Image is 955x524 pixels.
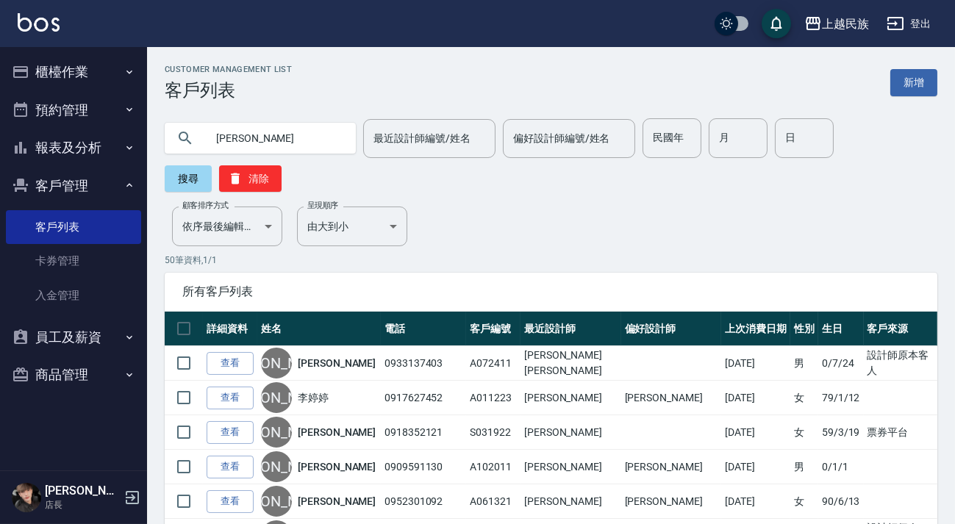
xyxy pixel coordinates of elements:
label: 顧客排序方式 [182,200,229,211]
button: 清除 [219,165,282,192]
td: [DATE] [721,346,790,381]
td: 女 [790,415,818,450]
th: 偏好設計師 [621,312,722,346]
td: S031922 [466,415,521,450]
button: 櫃檯作業 [6,53,141,91]
a: 查看 [207,387,254,409]
div: 上越民族 [822,15,869,33]
button: 搜尋 [165,165,212,192]
td: 59/3/19 [818,415,864,450]
td: [PERSON_NAME][PERSON_NAME] [521,346,621,381]
a: 查看 [207,456,254,478]
td: 0/7/24 [818,346,864,381]
td: 男 [790,450,818,484]
td: A072411 [466,346,521,381]
th: 電話 [381,312,466,346]
div: [PERSON_NAME] [261,348,292,378]
a: 新增 [890,69,937,96]
td: [DATE] [721,450,790,484]
button: 客戶管理 [6,167,141,205]
button: 登出 [881,10,937,37]
div: 依序最後編輯時間 [172,207,282,246]
button: 上越民族 [798,9,875,39]
button: 商品管理 [6,356,141,394]
span: 所有客戶列表 [182,284,920,299]
td: [PERSON_NAME] [621,450,722,484]
a: 查看 [207,490,254,513]
td: 設計師原本客人 [864,346,938,381]
td: 女 [790,381,818,415]
a: 入金管理 [6,279,141,312]
th: 性別 [790,312,818,346]
a: [PERSON_NAME] [298,459,376,474]
p: 50 筆資料, 1 / 1 [165,254,937,267]
td: [PERSON_NAME] [621,484,722,519]
h5: [PERSON_NAME] [45,484,120,498]
h3: 客戶列表 [165,80,292,101]
td: 票券平台 [864,415,938,450]
td: [DATE] [721,381,790,415]
button: save [762,9,791,38]
a: 李婷婷 [298,390,329,405]
td: 79/1/12 [818,381,864,415]
td: [DATE] [721,415,790,450]
td: [PERSON_NAME] [521,450,621,484]
a: 查看 [207,421,254,444]
td: [PERSON_NAME] [521,484,621,519]
div: [PERSON_NAME] [261,451,292,482]
th: 詳細資料 [203,312,257,346]
img: Logo [18,13,60,32]
button: 員工及薪資 [6,318,141,356]
a: 查看 [207,352,254,375]
input: 搜尋關鍵字 [206,118,344,158]
td: [PERSON_NAME] [521,381,621,415]
td: 0909591130 [381,450,466,484]
a: [PERSON_NAME] [298,494,376,509]
a: [PERSON_NAME] [298,356,376,370]
div: 由大到小 [297,207,407,246]
td: [PERSON_NAME] [621,381,722,415]
p: 店長 [45,498,120,512]
th: 客戶來源 [864,312,938,346]
div: [PERSON_NAME] [261,486,292,517]
th: 最近設計師 [521,312,621,346]
a: 客戶列表 [6,210,141,244]
td: 0952301092 [381,484,466,519]
div: [PERSON_NAME] [261,417,292,448]
td: 0/1/1 [818,450,864,484]
th: 上次消費日期 [721,312,790,346]
td: A011223 [466,381,521,415]
h2: Customer Management List [165,65,292,74]
button: 預約管理 [6,91,141,129]
td: 男 [790,346,818,381]
td: A061321 [466,484,521,519]
td: A102011 [466,450,521,484]
th: 客戶編號 [466,312,521,346]
button: 報表及分析 [6,129,141,167]
td: 0933137403 [381,346,466,381]
img: Person [12,483,41,512]
td: 女 [790,484,818,519]
td: [PERSON_NAME] [521,415,621,450]
label: 呈現順序 [307,200,338,211]
th: 姓名 [257,312,381,346]
a: 卡券管理 [6,244,141,278]
td: [DATE] [721,484,790,519]
div: [PERSON_NAME] [261,382,292,413]
a: [PERSON_NAME] [298,425,376,439]
td: 0918352121 [381,415,466,450]
td: 0917627452 [381,381,466,415]
th: 生日 [818,312,864,346]
td: 90/6/13 [818,484,864,519]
